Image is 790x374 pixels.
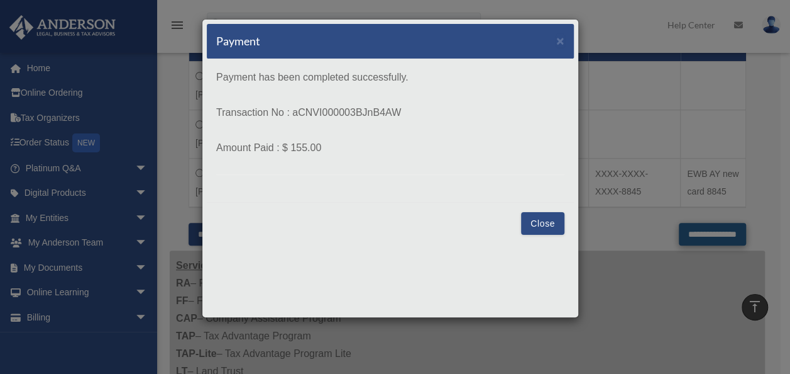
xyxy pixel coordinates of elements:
button: Close [556,34,564,47]
p: Transaction No : aCNVI000003BJnB4AW [216,104,564,122]
p: Payment has been completed successfully. [216,69,564,86]
p: Amount Paid : $ 155.00 [216,139,564,157]
h5: Payment [216,33,260,49]
button: Close [521,212,564,235]
span: × [556,33,564,48]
